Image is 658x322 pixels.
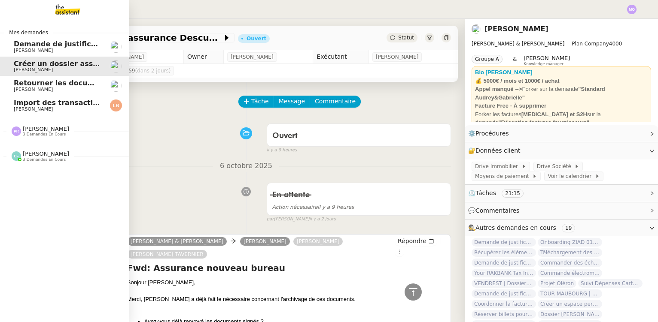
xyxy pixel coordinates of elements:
[272,132,298,140] span: Ouvert
[468,129,513,138] span: ⚙️
[240,238,290,245] a: [PERSON_NAME]
[472,24,481,34] img: users%2FfjlNmCTkLiVoA3HQjY3GA5JXGxb2%2Favatar%2Fstarofservice_97480retdsc0392.png
[231,53,274,61] span: [PERSON_NAME]
[472,55,503,63] nz-tag: Groupe A
[267,147,297,154] span: il y a 9 heures
[293,238,343,245] a: [PERSON_NAME]
[465,220,658,236] div: 🕵️Autres demandes en cours 19
[395,236,437,246] button: Répondre
[472,300,536,308] span: Coordonner la facturation à [GEOGRAPHIC_DATA]
[465,185,658,202] div: ⏲️Tâches 21:15
[183,50,223,64] td: Owner
[313,50,369,64] td: Exécutant
[475,110,648,127] div: Forker les factures sur la demande
[23,126,69,132] span: [PERSON_NAME]
[468,146,524,156] span: 🔐
[135,68,171,74] span: (dans 2 jours)
[127,250,207,258] a: [PERSON_NAME] TAVERNIER
[538,310,602,319] span: Dossier [PERSON_NAME]
[502,189,524,198] nz-tag: 21:15
[12,126,21,136] img: svg
[475,78,560,84] strong: 💰 5000€ / mois et 1000€ / achat
[538,269,602,277] span: Commande électroménagers Boulanger - PROJET OLERON
[465,202,658,219] div: 💬Commentaires
[14,106,53,112] span: [PERSON_NAME]
[14,67,53,72] span: [PERSON_NAME]
[475,86,522,92] strong: Appel manqué -->
[472,289,536,298] span: Demande de justificatifs Pennylane - août 2025
[272,204,318,210] span: Action nécessaire
[475,224,556,231] span: Autres demandes en cours
[524,55,570,66] app-user-label: Knowledge manager
[548,172,594,181] span: Voir le calendrier
[475,147,521,154] span: Données client
[14,48,53,53] span: [PERSON_NAME]
[310,96,361,108] button: Commentaire
[475,172,532,181] span: Moyens de paiement
[279,96,305,106] span: Message
[472,279,536,288] span: VENDREST | Dossiers Drive - SCI Gabrielle
[127,278,447,287] div: Bonjour [PERSON_NAME],
[468,207,523,214] span: 💬
[562,224,575,232] nz-tag: 19
[110,99,122,111] img: svg
[524,55,570,61] span: [PERSON_NAME]
[465,142,658,159] div: 🔐Données client
[475,190,496,196] span: Tâches
[238,96,274,108] button: Tâche
[472,248,536,257] span: Récupérer les éléments sociaux - Septembre 2025
[398,35,414,41] span: Statut
[538,300,602,308] span: Créer un espace personnel sur SYLAé
[468,190,531,196] span: ⏲️
[475,102,546,109] strong: Facture Free - À supprimer
[12,151,21,161] img: svg
[475,86,605,101] strong: "Standard Audrey&Gabrielle"
[513,55,517,66] span: &
[475,162,521,171] span: Drive Immobilier
[538,238,602,247] span: Onboarding ZIAD 01/09
[251,96,269,106] span: Tâche
[472,310,536,319] span: Réserver billets pour [GEOGRAPHIC_DATA]
[14,99,149,107] span: Import des transaction CB - [DATE]
[521,111,587,117] strong: [MEDICAL_DATA] et S2H
[538,259,602,267] span: Commander des échantillons pour Saint Nicolas
[376,53,419,61] span: [PERSON_NAME]
[627,5,637,14] img: svg
[472,41,564,47] span: [PERSON_NAME] & [PERSON_NAME]
[609,41,622,47] span: 4000
[315,96,356,106] span: Commentaire
[537,162,575,171] span: Drive Société
[472,259,536,267] span: Demande de justificatifs Pennylane - octobre 2025
[101,66,171,75] span: [DATE] 23:59
[538,279,576,288] span: Projet Oléron
[475,207,519,214] span: Commentaires
[23,157,66,162] span: 3 demandes en cours
[127,295,447,304] div: Merci, [PERSON_NAME] a déjà fait le nécessaire concernant l'archivage de ces documents.
[398,237,426,245] span: Répondre
[110,41,122,53] img: users%2FfjlNmCTkLiVoA3HQjY3GA5JXGxb2%2Favatar%2Fstarofservice_97480retdsc0392.png
[267,216,336,223] small: [PERSON_NAME]
[23,150,69,157] span: [PERSON_NAME]
[472,269,536,277] span: Your RAKBANK Tax Invoice / Tax Credit Note
[127,262,447,274] h4: Fwd: Assurance nouveau bureau
[484,25,548,33] a: [PERSON_NAME]
[45,33,222,42] span: Créer un dossier assurance Descudet
[572,41,609,47] span: Plan Company
[127,238,227,245] a: [PERSON_NAME] & [PERSON_NAME]
[267,216,274,223] span: par
[498,119,589,126] strong: "Réception factures fournisseurs"
[475,85,648,102] div: Forker sur la demande
[14,60,158,68] span: Créer un dossier assurance Descudet
[538,248,602,257] span: Téléchargement des relevés de la SCI GABRIELLE - 5 octobre 2025
[110,60,122,72] img: users%2FfjlNmCTkLiVoA3HQjY3GA5JXGxb2%2Favatar%2Fstarofservice_97480retdsc0392.png
[14,40,222,48] span: Demande de justificatifs Pennylane - septembre 2025
[247,36,266,41] div: Ouvert
[23,132,66,137] span: 3 demandes en cours
[14,79,216,87] span: Retourner les documents pour ouverture de compte
[468,224,579,231] span: 🕵️
[14,87,53,92] span: [PERSON_NAME]
[475,130,509,137] span: Procédures
[475,69,533,75] strong: Bio [PERSON_NAME]
[309,216,335,223] span: il y a 2 jours
[110,80,122,92] img: users%2F2TyHGbgGwwZcFhdWHiwf3arjzPD2%2Favatar%2F1545394186276.jpeg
